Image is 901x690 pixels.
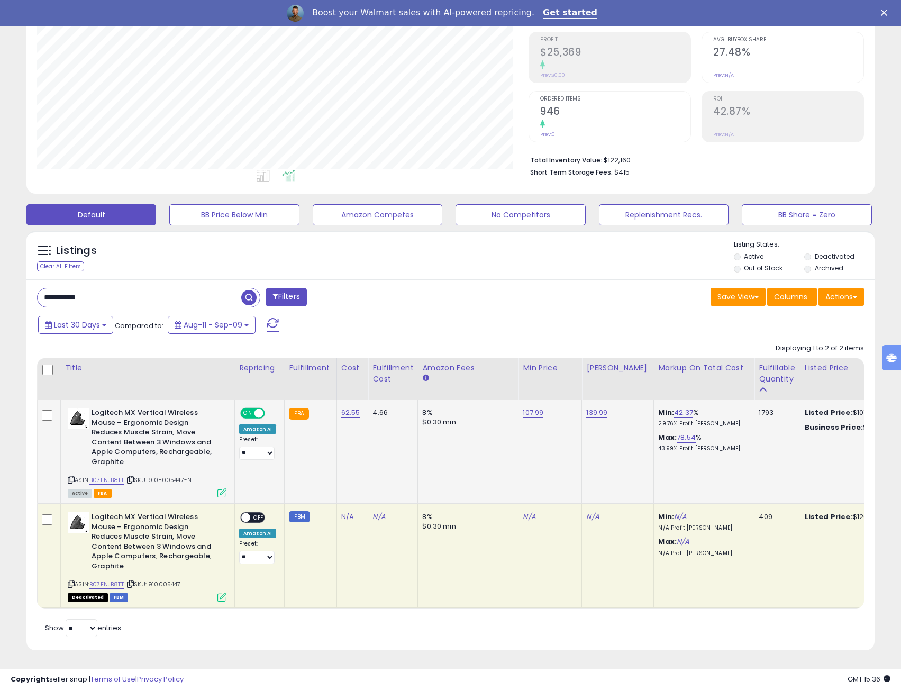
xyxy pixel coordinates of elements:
[805,423,893,432] div: $104.89
[658,362,750,374] div: Markup on Total Cost
[125,580,181,588] span: | SKU: 910005447
[125,476,192,484] span: | SKU: 910-005447-N
[654,358,754,400] th: The percentage added to the cost of goods (COGS) that forms the calculator for Min & Max prices.
[239,529,276,538] div: Amazon AI
[372,512,385,522] a: N/A
[658,432,677,442] b: Max:
[881,10,891,16] div: Close
[241,409,254,418] span: ON
[713,131,734,138] small: Prev: N/A
[68,489,92,498] span: All listings currently available for purchase on Amazon
[110,593,129,602] span: FBM
[289,511,310,522] small: FBM
[530,156,602,165] b: Total Inventory Value:
[540,96,690,102] span: Ordered Items
[422,417,510,427] div: $0.30 min
[341,512,354,522] a: N/A
[599,204,729,225] button: Replenishment Recs.
[263,409,280,418] span: OFF
[313,204,442,225] button: Amazon Competes
[759,512,791,522] div: 409
[523,512,535,522] a: N/A
[422,522,510,531] div: $0.30 min
[289,408,308,420] small: FBA
[184,320,242,330] span: Aug-11 - Sep-09
[848,674,890,684] span: 2025-10-10 15:36 GMT
[45,623,121,633] span: Show: entries
[289,362,332,374] div: Fulfillment
[658,537,677,547] b: Max:
[68,408,89,429] img: 31Ig2YzI5iL._SL40_.jpg
[523,362,577,374] div: Min Price
[658,445,746,452] p: 43.99% Profit [PERSON_NAME]
[266,288,307,306] button: Filters
[422,374,429,383] small: Amazon Fees.
[523,407,543,418] a: 107.99
[115,321,163,331] span: Compared to:
[805,408,893,417] div: $107.99
[586,512,599,522] a: N/A
[674,512,687,522] a: N/A
[759,408,791,417] div: 1793
[540,72,565,78] small: Prev: $0.00
[815,252,854,261] label: Deactivated
[239,540,276,564] div: Preset:
[774,292,807,302] span: Columns
[742,204,871,225] button: BB Share = Zero
[239,424,276,434] div: Amazon AI
[341,407,360,418] a: 62.55
[422,362,514,374] div: Amazon Fees
[815,264,843,273] label: Archived
[759,362,795,385] div: Fulfillable Quantity
[677,432,696,443] a: 78.54
[239,362,280,374] div: Repricing
[658,408,746,428] div: %
[26,204,156,225] button: Default
[586,407,607,418] a: 139.99
[372,362,413,385] div: Fulfillment Cost
[250,513,267,522] span: OFF
[540,37,690,43] span: Profit
[68,593,108,602] span: All listings that are unavailable for purchase on Amazon for any reason other than out-of-stock
[90,674,135,684] a: Terms of Use
[805,512,853,522] b: Listed Price:
[674,407,693,418] a: 42.37
[713,105,863,120] h2: 42.87%
[92,512,220,574] b: Logitech MX Vertical Wireless Mouse – Ergonomic Design Reduces Muscle Strain, Move Content Betwee...
[422,408,510,417] div: 8%
[456,204,585,225] button: No Competitors
[711,288,766,306] button: Save View
[658,512,674,522] b: Min:
[805,512,893,522] div: $120.44
[11,675,184,685] div: seller snap | |
[805,362,896,374] div: Listed Price
[56,243,97,258] h5: Listings
[767,288,817,306] button: Columns
[65,362,230,374] div: Title
[92,408,220,469] b: Logitech MX Vertical Wireless Mouse – Ergonomic Design Reduces Muscle Strain, Move Content Betwee...
[614,167,630,177] span: $415
[658,550,746,557] p: N/A Profit [PERSON_NAME]
[805,407,853,417] b: Listed Price:
[169,204,299,225] button: BB Price Below Min
[239,436,276,460] div: Preset:
[776,343,864,353] div: Displaying 1 to 2 of 2 items
[818,288,864,306] button: Actions
[530,153,856,166] li: $122,160
[805,422,863,432] b: Business Price:
[713,46,863,60] h2: 27.48%
[677,537,689,547] a: N/A
[137,674,184,684] a: Privacy Policy
[422,512,510,522] div: 8%
[38,316,113,334] button: Last 30 Days
[658,420,746,428] p: 29.76% Profit [PERSON_NAME]
[586,362,649,374] div: [PERSON_NAME]
[68,512,89,533] img: 31Ig2YzI5iL._SL40_.jpg
[744,264,782,273] label: Out of Stock
[11,674,49,684] strong: Copyright
[658,433,746,452] div: %
[312,7,534,18] div: Boost your Walmart sales with AI-powered repricing.
[37,261,84,271] div: Clear All Filters
[540,131,555,138] small: Prev: 0
[540,105,690,120] h2: 946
